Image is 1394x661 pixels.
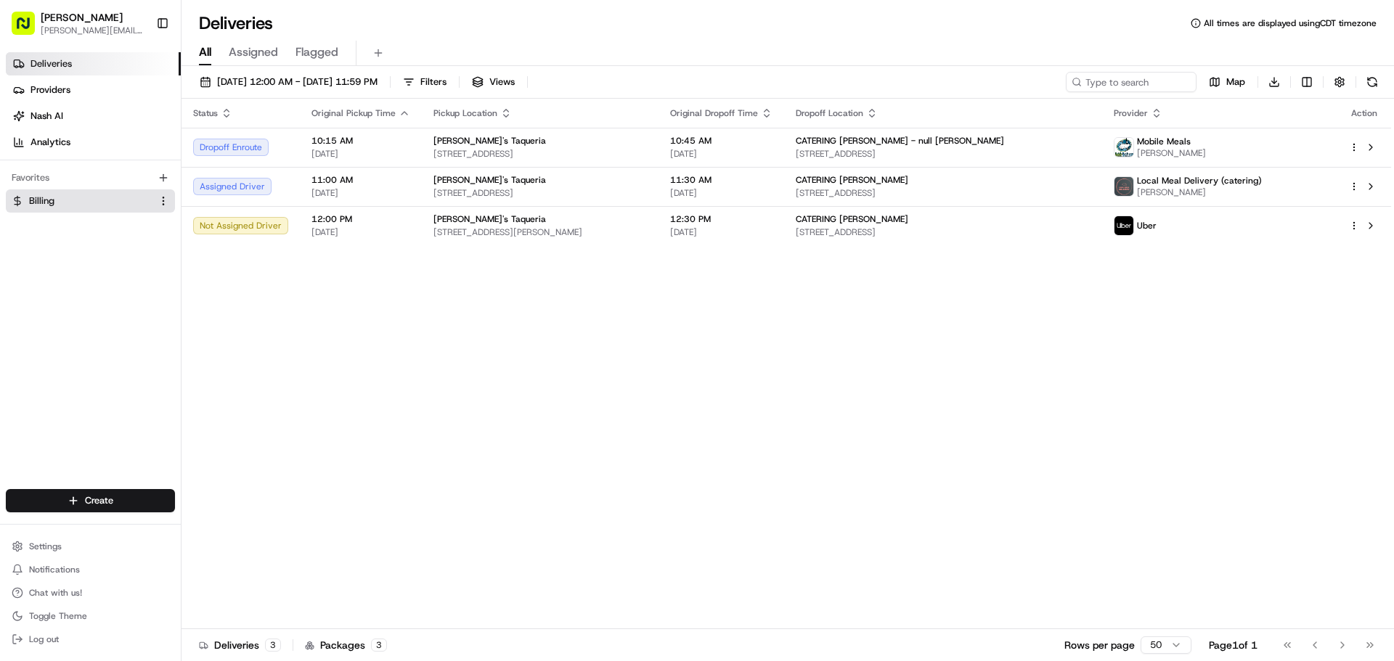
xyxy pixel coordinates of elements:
button: Map [1202,72,1252,92]
div: 3 [371,639,387,652]
span: Mobile Meals [1137,136,1191,147]
button: Toggle Theme [6,606,175,626]
span: [STREET_ADDRESS] [796,187,1091,199]
span: Toggle Theme [29,610,87,622]
button: Filters [396,72,453,92]
span: Status [193,107,218,119]
input: Clear [38,94,240,109]
span: Nash AI [30,110,63,123]
span: Notifications [29,564,80,575]
span: [STREET_ADDRESS][PERSON_NAME] [433,226,647,238]
a: 💻API Documentation [117,205,239,231]
span: 10:45 AM [670,135,773,147]
span: Dropoff Location [796,107,863,119]
button: Create [6,489,175,512]
img: Nash [15,15,44,44]
span: Deliveries [30,57,72,70]
span: [DATE] [311,226,410,238]
span: Flagged [295,44,338,61]
h1: Deliveries [199,12,273,35]
div: Packages [305,638,387,652]
span: Local Meal Delivery (catering) [1137,175,1262,186]
a: Deliveries [6,52,181,75]
button: [DATE] 12:00 AM - [DATE] 11:59 PM [193,72,384,92]
span: [STREET_ADDRESS] [433,187,647,199]
span: 11:00 AM [311,174,410,186]
span: [DATE] [670,148,773,160]
span: Create [85,494,113,507]
span: [DATE] [670,226,773,238]
button: Notifications [6,559,175,580]
span: All [199,44,211,61]
div: Page 1 of 1 [1209,638,1258,652]
span: Views [489,75,515,89]
span: [STREET_ADDRESS] [796,148,1091,160]
span: [PERSON_NAME]'s Taqueria [433,135,546,147]
p: Welcome 👋 [15,58,264,81]
div: 📗 [15,212,26,223]
div: Start new chat [49,139,238,153]
span: [PERSON_NAME] [1137,186,1262,198]
span: [DATE] [670,187,773,199]
span: CATERING [PERSON_NAME] [796,174,908,186]
img: MM.png [1114,138,1133,157]
span: [PERSON_NAME]'s Taqueria [433,174,546,186]
span: [DATE] 12:00 AM - [DATE] 11:59 PM [217,75,378,89]
button: [PERSON_NAME][EMAIL_ADDRESS][DOMAIN_NAME] [41,25,144,36]
span: Original Dropoff Time [670,107,758,119]
span: Providers [30,83,70,97]
span: CATERING [PERSON_NAME] - null [PERSON_NAME] [796,135,1004,147]
div: Deliveries [199,638,281,652]
span: Map [1226,75,1245,89]
span: [STREET_ADDRESS] [433,148,647,160]
span: [DATE] [311,148,410,160]
span: Pickup Location [433,107,497,119]
span: Provider [1114,107,1148,119]
span: 10:15 AM [311,135,410,147]
span: 12:30 PM [670,213,773,225]
span: Filters [420,75,447,89]
div: 3 [265,639,281,652]
img: 1736555255976-a54dd68f-1ca7-489b-9aae-adbdc363a1c4 [15,139,41,165]
span: Billing [29,194,54,208]
span: All times are displayed using CDT timezone [1204,17,1377,29]
span: Log out [29,633,59,645]
span: Settings [29,541,62,552]
span: [PERSON_NAME] [1137,147,1206,159]
a: Nash AI [6,104,181,128]
button: Billing [6,189,175,213]
span: [STREET_ADDRESS] [796,226,1091,238]
a: Providers [6,78,181,102]
div: We're available if you need us! [49,153,184,165]
a: 📗Knowledge Base [9,205,117,231]
span: Chat with us! [29,587,82,599]
button: Refresh [1362,72,1382,92]
button: Views [465,72,521,92]
span: 11:30 AM [670,174,773,186]
button: [PERSON_NAME][PERSON_NAME][EMAIL_ADDRESS][DOMAIN_NAME] [6,6,150,41]
span: Analytics [30,136,70,149]
button: Chat with us! [6,583,175,603]
div: 💻 [123,212,134,223]
span: [DATE] [311,187,410,199]
span: Knowledge Base [29,210,111,225]
div: Favorites [6,166,175,189]
button: Log out [6,629,175,649]
a: Analytics [6,131,181,154]
span: Pylon [144,246,176,257]
img: lmd_logo.png [1114,177,1133,196]
input: Type to search [1066,72,1197,92]
span: [PERSON_NAME]'s Taqueria [433,213,546,225]
span: 12:00 PM [311,213,410,225]
span: API Documentation [137,210,233,225]
button: Start new chat [247,143,264,160]
span: Assigned [229,44,278,61]
span: Uber [1137,220,1157,231]
span: Original Pickup Time [311,107,396,119]
button: [PERSON_NAME] [41,10,123,25]
p: Rows per page [1064,638,1135,652]
a: Powered byPylon [102,245,176,257]
a: Billing [12,194,152,208]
